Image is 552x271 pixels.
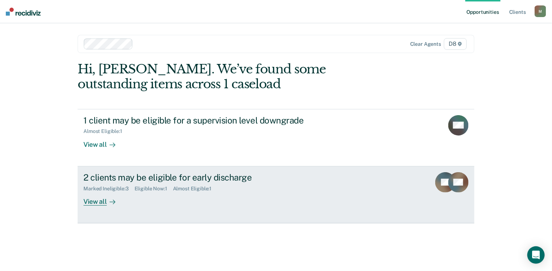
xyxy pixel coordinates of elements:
[444,38,467,50] span: D8
[527,246,545,264] div: Open Intercom Messenger
[78,62,395,92] div: Hi, [PERSON_NAME]. We’ve found some outstanding items across 1 caseload
[173,186,218,192] div: Almost Eligible : 1
[83,128,128,134] div: Almost Eligible : 1
[78,109,474,166] a: 1 client may be eligible for a supervision level downgradeAlmost Eligible:1View all
[78,166,474,223] a: 2 clients may be eligible for early dischargeMarked Ineligible:3Eligible Now:1Almost Eligible:1Vi...
[83,134,124,149] div: View all
[410,41,441,47] div: Clear agents
[83,172,338,183] div: 2 clients may be eligible for early discharge
[6,8,41,16] img: Recidiviz
[83,191,124,206] div: View all
[83,115,338,126] div: 1 client may be eligible for a supervision level downgrade
[83,186,134,192] div: Marked Ineligible : 3
[535,5,546,17] button: M
[135,186,173,192] div: Eligible Now : 1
